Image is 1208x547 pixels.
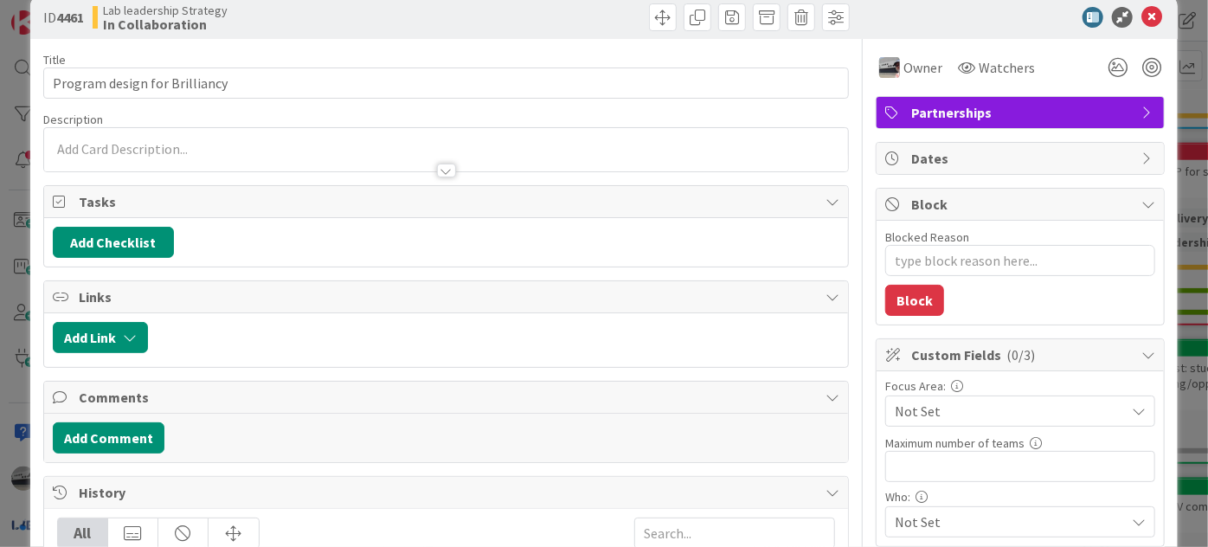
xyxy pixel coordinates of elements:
[53,227,174,258] button: Add Checklist
[895,401,1125,422] span: Not Set
[885,380,1155,392] div: Focus Area:
[911,194,1133,215] span: Block
[1006,346,1035,364] span: ( 0/3 )
[79,387,817,408] span: Comments
[903,57,942,78] span: Owner
[53,422,164,454] button: Add Comment
[911,102,1133,123] span: Partnerships
[43,112,103,127] span: Description
[79,286,817,307] span: Links
[103,3,228,17] span: Lab leadership Strategy
[979,57,1035,78] span: Watchers
[43,68,849,99] input: type card name here...
[56,9,84,26] b: 4461
[885,285,944,316] button: Block
[911,148,1133,169] span: Dates
[53,322,148,353] button: Add Link
[879,57,900,78] img: jB
[895,512,1125,532] span: Not Set
[885,229,969,245] label: Blocked Reason
[103,17,228,31] b: In Collaboration
[885,491,1155,503] div: Who:
[43,52,66,68] label: Title
[885,435,1025,451] label: Maximum number of teams
[79,191,817,212] span: Tasks
[79,482,817,503] span: History
[911,344,1133,365] span: Custom Fields
[43,7,84,28] span: ID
